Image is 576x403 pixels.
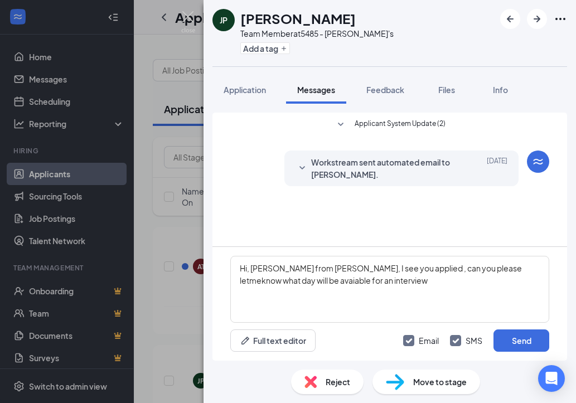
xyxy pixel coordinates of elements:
[240,42,290,54] button: PlusAdd a tag
[296,162,309,175] svg: SmallChevronDown
[311,156,457,181] span: Workstream sent automated email to [PERSON_NAME].
[527,9,547,29] button: ArrowRight
[220,14,228,26] div: JP
[280,45,287,52] svg: Plus
[487,156,507,181] span: [DATE]
[224,85,266,95] span: Application
[438,85,455,95] span: Files
[530,12,544,26] svg: ArrowRight
[240,9,356,28] h1: [PERSON_NAME]
[334,118,446,132] button: SmallChevronDownApplicant System Update (2)
[500,9,520,29] button: ArrowLeftNew
[504,12,517,26] svg: ArrowLeftNew
[531,155,545,168] svg: WorkstreamLogo
[230,329,316,352] button: Full text editorPen
[240,28,394,39] div: Team Member at 5485 - [PERSON_NAME]'s
[538,365,565,392] div: Open Intercom Messenger
[355,118,446,132] span: Applicant System Update (2)
[366,85,404,95] span: Feedback
[413,376,467,388] span: Move to stage
[230,256,549,323] textarea: Hi, [PERSON_NAME] from [PERSON_NAME], I see you applied , can you please letmeknow what day will ...
[334,118,347,132] svg: SmallChevronDown
[240,335,251,346] svg: Pen
[326,376,350,388] span: Reject
[554,12,567,26] svg: Ellipses
[297,85,335,95] span: Messages
[493,329,549,352] button: Send
[493,85,508,95] span: Info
